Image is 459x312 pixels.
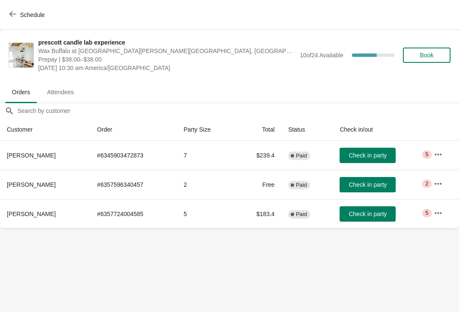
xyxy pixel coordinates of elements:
span: 10 of 24 Available [300,52,343,59]
td: 2 [177,170,235,199]
span: Orders [5,84,37,100]
th: Check in/out [333,118,427,141]
span: [DATE] 10:30 am America/[GEOGRAPHIC_DATA] [38,64,295,72]
span: 2 [425,180,428,187]
span: [PERSON_NAME] [7,181,56,188]
span: 5 [425,210,428,216]
span: Attendees [40,84,81,100]
span: Wax Buffalo at [GEOGRAPHIC_DATA][PERSON_NAME][GEOGRAPHIC_DATA], [GEOGRAPHIC_DATA], [GEOGRAPHIC_DA... [38,47,295,55]
th: Status [281,118,333,141]
td: # 6357596340457 [90,170,177,199]
span: 5 [425,151,428,158]
td: # 6357724004585 [90,199,177,228]
th: Party Size [177,118,235,141]
button: Check in party [340,206,396,222]
span: Check in party [349,181,387,188]
td: Free [235,170,281,199]
th: Order [90,118,177,141]
button: Check in party [340,177,396,192]
span: Check in party [349,152,387,159]
span: [PERSON_NAME] [7,211,56,217]
span: Prepay | $38.00–$38.00 [38,55,295,64]
img: prescott candle lab experience [9,43,34,67]
td: 7 [177,141,235,170]
td: $239.4 [235,141,281,170]
span: Book [420,52,433,59]
span: Schedule [20,11,45,18]
span: Paid [296,211,307,218]
button: Schedule [4,7,51,22]
button: Book [403,48,450,63]
span: [PERSON_NAME] [7,152,56,159]
span: Paid [296,152,307,159]
button: Check in party [340,148,396,163]
td: $183.4 [235,199,281,228]
span: prescott candle lab experience [38,38,295,47]
td: 5 [177,199,235,228]
td: # 6345903472873 [90,141,177,170]
th: Total [235,118,281,141]
span: Check in party [349,211,387,217]
span: Paid [296,182,307,188]
input: Search by customer [17,103,459,118]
